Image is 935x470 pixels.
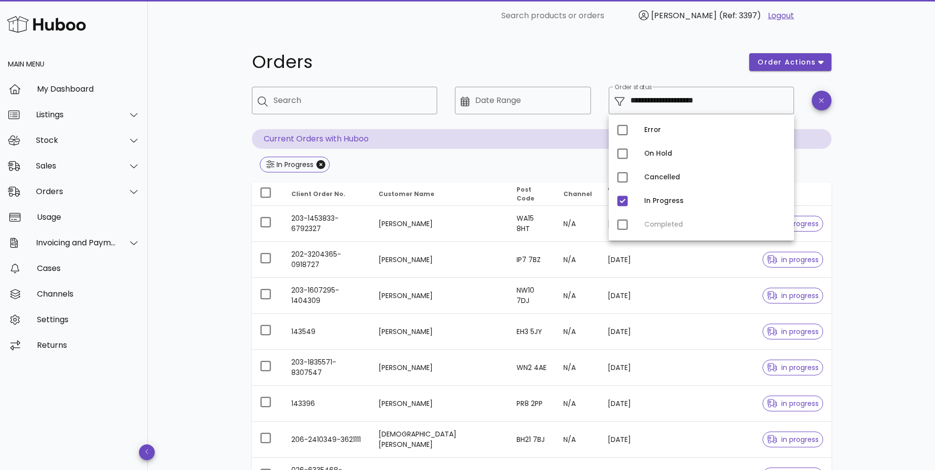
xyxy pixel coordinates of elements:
[644,173,786,181] div: Cancelled
[600,182,658,206] th: Order Date: Sorted descending. Activate to remove sorting.
[283,350,371,386] td: 203-1835571-8307547
[555,182,600,206] th: Channel
[651,10,717,21] span: [PERSON_NAME]
[36,135,116,145] div: Stock
[371,350,509,386] td: [PERSON_NAME]
[283,278,371,314] td: 203-1607295-1404309
[749,53,831,71] button: order actions
[37,289,140,299] div: Channels
[509,182,555,206] th: Post Code
[719,10,761,21] span: (Ref: 3397)
[767,292,819,299] span: in progress
[509,278,555,314] td: NW10 7DJ
[316,160,325,169] button: Close
[757,57,816,67] span: order actions
[600,386,658,422] td: [DATE]
[644,197,786,205] div: In Progress
[37,264,140,273] div: Cases
[555,278,600,314] td: N/A
[768,10,794,22] a: Logout
[283,314,371,350] td: 143549
[37,315,140,324] div: Settings
[608,185,645,193] span: Order Date
[509,386,555,422] td: PR8 2PP
[371,182,509,206] th: Customer Name
[555,314,600,350] td: N/A
[509,350,555,386] td: WN2 4AE
[509,314,555,350] td: EH3 5JY
[615,84,652,91] label: Order status
[509,206,555,242] td: WA15 8HT
[600,422,658,458] td: [DATE]
[555,422,600,458] td: N/A
[600,278,658,314] td: [DATE]
[563,190,592,198] span: Channel
[36,187,116,196] div: Orders
[371,422,509,458] td: [DEMOGRAPHIC_DATA][PERSON_NAME]
[37,340,140,350] div: Returns
[600,242,658,278] td: [DATE]
[600,350,658,386] td: [DATE]
[371,314,509,350] td: [PERSON_NAME]
[36,161,116,170] div: Sales
[36,110,116,119] div: Listings
[509,422,555,458] td: BH21 7BJ
[600,206,658,242] td: [DATE]
[252,53,738,71] h1: Orders
[767,364,819,371] span: in progress
[371,278,509,314] td: [PERSON_NAME]
[283,422,371,458] td: 206-2410349-3621111
[644,150,786,158] div: On Hold
[379,190,434,198] span: Customer Name
[644,126,786,134] div: Error
[371,386,509,422] td: [PERSON_NAME]
[252,129,831,149] p: Current Orders with Huboo
[371,242,509,278] td: [PERSON_NAME]
[275,160,313,169] div: In Progress
[283,386,371,422] td: 143396
[767,400,819,407] span: in progress
[555,206,600,242] td: N/A
[509,242,555,278] td: IP7 7BZ
[767,436,819,443] span: in progress
[36,238,116,247] div: Invoicing and Payments
[291,190,346,198] span: Client Order No.
[517,185,534,202] span: Post Code
[555,242,600,278] td: N/A
[283,242,371,278] td: 202-3204365-0918727
[283,206,371,242] td: 203-1453833-6792327
[767,328,819,335] span: in progress
[555,350,600,386] td: N/A
[37,212,140,222] div: Usage
[37,84,140,94] div: My Dashboard
[767,256,819,263] span: in progress
[283,182,371,206] th: Client Order No.
[600,314,658,350] td: [DATE]
[7,14,86,35] img: Huboo Logo
[555,386,600,422] td: N/A
[371,206,509,242] td: [PERSON_NAME]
